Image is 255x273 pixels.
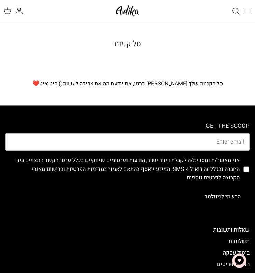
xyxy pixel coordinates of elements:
button: הרשמי לניוזלטר [196,188,250,205]
a: החזרת פריטים [217,260,250,269]
a: חיפוש [225,3,240,18]
a: ביטול עסקה [223,249,250,257]
a: החשבון שלי [15,3,30,18]
label: אני מאשר/ת ומסכימ/ה לקבלת דיוור ישיר, הודעות ופרסומים שיווקיים בכלל פרטי הקשר המצויים בידי החברה ... [5,156,240,183]
input: Email [5,133,250,151]
button: צ'אט [229,250,250,271]
a: לפרטים נוספים [187,174,221,182]
h1: סל קניות [5,39,250,48]
a: שאלות ותשובות [213,226,250,234]
a: משלוחים [229,237,250,246]
img: Adika IL [114,3,141,18]
h6: GET THE SCOOP [5,123,250,129]
p: סל הקניות שלך [PERSON_NAME] כרגע, את יודעת מה את צריכה לעשות ;) היט איט❤️ [5,79,250,88]
button: Toggle menu [240,3,255,18]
